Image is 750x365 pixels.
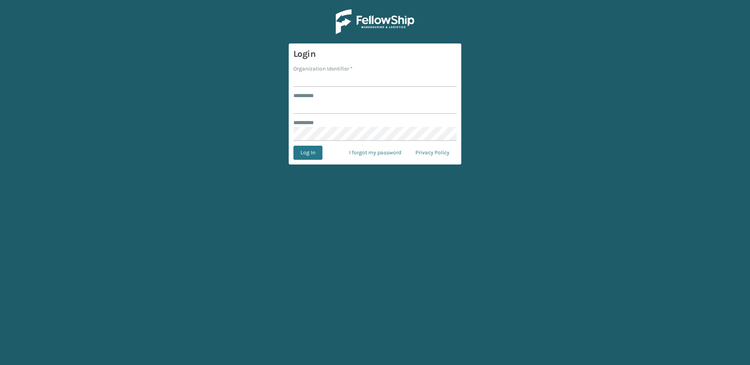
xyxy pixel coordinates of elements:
[342,146,408,160] a: I forgot my password
[293,48,457,60] h3: Login
[293,146,322,160] button: Log In
[293,65,353,73] label: Organization Identifier
[408,146,457,160] a: Privacy Policy
[336,9,414,34] img: Logo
